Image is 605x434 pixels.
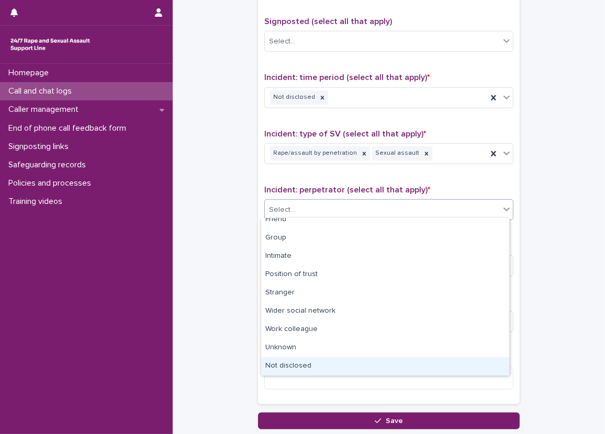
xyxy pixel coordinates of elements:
[270,146,358,161] div: Rape/assault by penetration
[258,413,520,429] button: Save
[261,247,509,266] div: Intimate
[264,130,426,138] span: Incident: type of SV (select all that apply)
[4,197,71,207] p: Training videos
[4,68,57,78] p: Homepage
[261,211,509,229] div: Friend
[261,266,509,284] div: Position of trust
[4,123,135,133] p: End of phone call feedback form
[264,73,430,82] span: Incident: time period (select all that apply)
[269,204,295,215] div: Select...
[261,284,509,302] div: Stranger
[261,302,509,321] div: Wider social network
[269,36,295,47] div: Select...
[261,357,509,375] div: Not disclosed
[4,142,77,152] p: Signposting links
[264,17,392,26] span: Signposted (select all that apply)
[372,146,421,161] div: Sexual assault
[4,160,94,170] p: Safeguarding records
[4,105,87,115] p: Caller management
[386,417,403,425] span: Save
[261,229,509,247] div: Group
[4,86,80,96] p: Call and chat logs
[261,339,509,357] div: Unknown
[261,321,509,339] div: Work colleague
[264,186,430,194] span: Incident: perpetrator (select all that apply)
[8,34,92,55] img: rhQMoQhaT3yELyF149Cw
[4,178,99,188] p: Policies and processes
[270,90,317,105] div: Not disclosed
